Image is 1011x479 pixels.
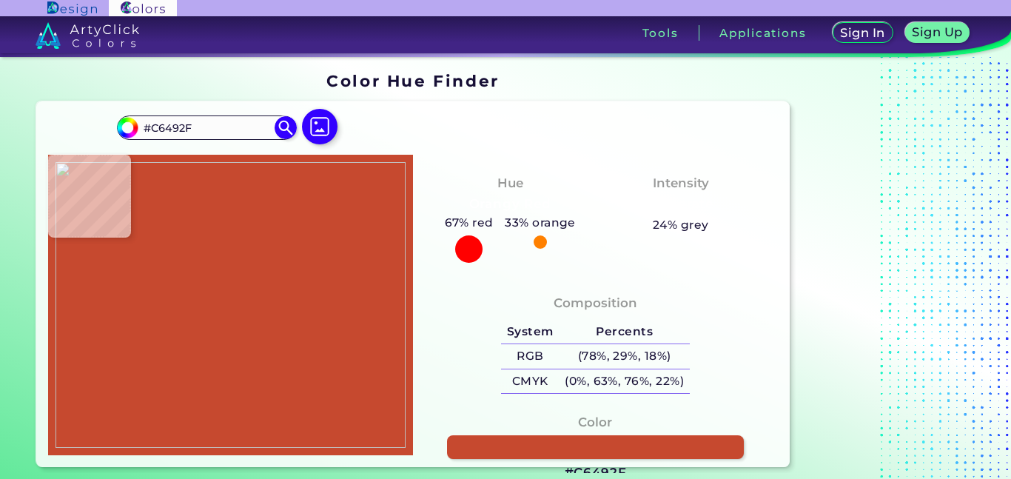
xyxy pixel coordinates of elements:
h3: Orangy Red [463,195,557,213]
h4: Composition [554,292,637,314]
h3: Applications [719,27,806,38]
input: type color.. [138,118,276,138]
img: logo_artyclick_colors_white.svg [36,22,140,49]
img: icon picture [302,109,337,144]
iframe: Advertisement [796,67,981,473]
h5: (0%, 63%, 76%, 22%) [559,369,689,394]
a: Sign In [835,24,890,43]
h5: System [501,320,559,344]
h4: Color [578,412,612,433]
a: Sign Up [907,24,967,43]
h3: Moderate [642,195,720,213]
h4: Hue [497,172,523,194]
h5: CMYK [501,369,559,394]
h3: Tools [642,27,679,38]
h5: (78%, 29%, 18%) [559,344,689,369]
h5: RGB [501,344,559,369]
h5: 33% orange [500,213,582,232]
h1: Color Hue Finder [326,70,499,92]
img: 4d1e299e-98e1-43ff-a9ce-0f1a221299fb [56,162,406,448]
h5: Sign In [842,27,884,38]
h5: 67% red [439,213,500,232]
h5: Sign Up [914,27,961,38]
h5: 24% grey [653,215,709,235]
img: icon search [275,116,297,138]
h4: Intensity [653,172,709,194]
img: ArtyClick Design logo [47,1,97,16]
h5: Percents [559,320,689,344]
